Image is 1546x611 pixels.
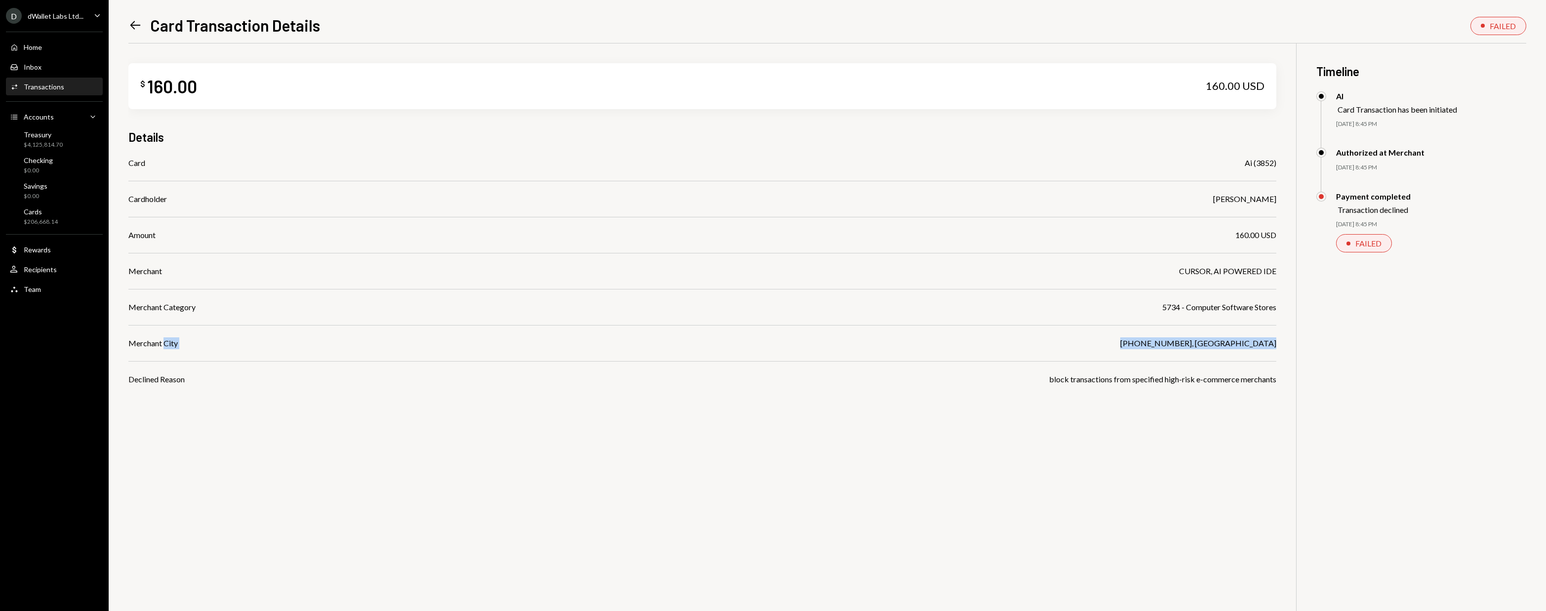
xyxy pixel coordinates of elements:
[1338,105,1457,114] div: Card Transaction has been initiated
[24,192,47,201] div: $0.00
[128,229,156,241] div: Amount
[24,182,47,190] div: Savings
[147,75,197,97] div: 160.00
[1490,21,1516,31] div: FAILED
[24,43,42,51] div: Home
[6,179,103,203] a: Savings$0.00
[1162,301,1276,313] div: 5734 - Computer Software Stores
[1336,120,1526,128] div: [DATE] 8:45 PM
[1336,192,1411,201] div: Payment completed
[1213,193,1276,205] div: [PERSON_NAME]
[24,141,63,149] div: $4,125,814.70
[6,78,103,95] a: Transactions
[24,166,53,175] div: $0.00
[1179,265,1276,277] div: CURSOR, AI POWERED IDE
[6,153,103,177] a: Checking$0.00
[24,113,54,121] div: Accounts
[1049,373,1276,385] div: block transactions from specified high-risk e-commerce merchants
[1120,337,1276,349] div: [PHONE_NUMBER], [GEOGRAPHIC_DATA]
[128,265,162,277] div: Merchant
[24,82,64,91] div: Transactions
[1336,91,1457,101] div: AI
[6,204,103,228] a: Cards$206,668.14
[1338,205,1411,214] div: Transaction declined
[150,15,320,35] h1: Card Transaction Details
[6,260,103,278] a: Recipients
[128,301,196,313] div: Merchant Category
[6,38,103,56] a: Home
[24,156,53,164] div: Checking
[1336,220,1526,229] div: [DATE] 8:45 PM
[24,245,51,254] div: Rewards
[1235,229,1276,241] div: 160.00 USD
[24,285,41,293] div: Team
[24,265,57,274] div: Recipients
[1316,63,1526,80] h3: Timeline
[128,373,185,385] div: Declined Reason
[6,280,103,298] a: Team
[6,127,103,151] a: Treasury$4,125,814.70
[128,337,178,349] div: Merchant City
[6,58,103,76] a: Inbox
[128,157,145,169] div: Card
[6,8,22,24] div: D
[128,193,167,205] div: Cardholder
[6,241,103,258] a: Rewards
[24,207,58,216] div: Cards
[1206,79,1264,93] div: 160.00 USD
[128,129,164,145] h3: Details
[6,108,103,125] a: Accounts
[1336,148,1424,157] div: Authorized at Merchant
[1355,239,1382,248] div: FAILED
[1245,157,1276,169] div: Ai (3852)
[24,130,63,139] div: Treasury
[24,218,58,226] div: $206,668.14
[24,63,41,71] div: Inbox
[1336,163,1526,172] div: [DATE] 8:45 PM
[140,79,145,89] div: $
[28,12,83,20] div: dWallet Labs Ltd...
